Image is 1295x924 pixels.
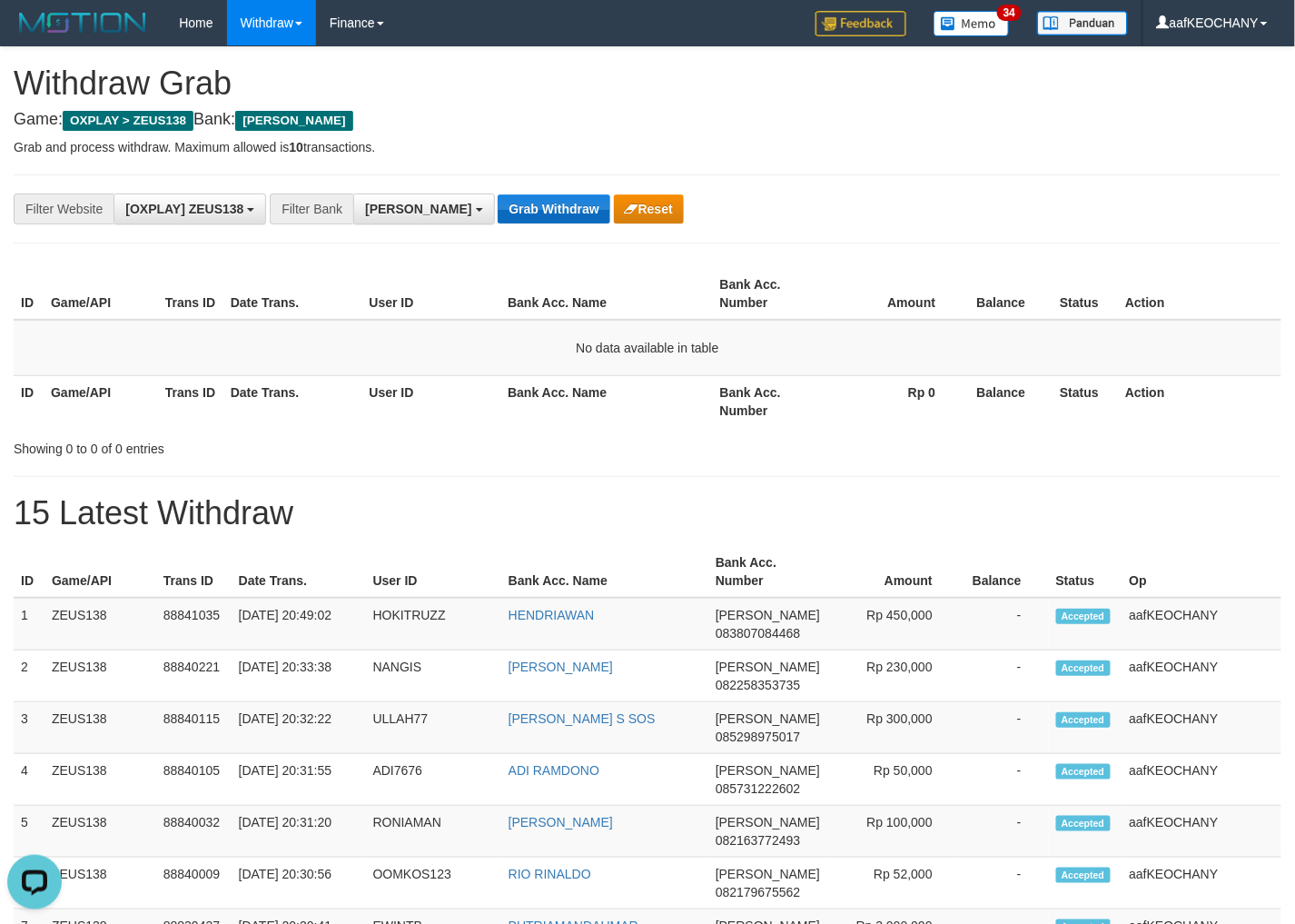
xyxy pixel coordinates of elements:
[44,598,156,651] td: ZEUS138
[44,754,156,806] td: ZEUS138
[365,202,471,216] span: [PERSON_NAME]
[960,806,1049,858] td: -
[500,375,712,427] th: Bank Acc. Name
[44,702,156,754] td: ZEUS138
[716,815,820,830] span: [PERSON_NAME]
[44,651,156,702] td: ZEUS138
[614,194,684,224] button: Reset
[362,375,501,427] th: User ID
[1049,546,1122,598] th: Status
[156,754,232,806] td: 88840105
[353,194,494,224] button: [PERSON_NAME]
[14,495,1281,532] h1: 15 Latest Withdraw
[362,268,501,320] th: User ID
[997,5,1022,21] span: 34
[14,111,1281,129] h4: Game: Bank:
[1122,858,1281,909] td: aafKEOCHANY
[156,651,232,702] td: 88840221
[816,11,906,36] img: Feedback.jpg
[1056,868,1111,883] span: Accepted
[960,546,1049,598] th: Balance
[156,806,232,858] td: 88840032
[232,858,366,909] td: [DATE] 20:30:56
[232,651,366,702] td: [DATE] 20:33:38
[716,626,800,641] span: Copy 083807084468 to clipboard
[44,858,156,909] td: ZEUS138
[934,11,1010,36] img: Button%20Memo.svg
[44,806,156,858] td: ZEUS138
[158,375,223,427] th: Trans ID
[1056,661,1111,676] span: Accepted
[1122,546,1281,598] th: Op
[1037,11,1128,35] img: panduan.png
[14,754,44,806] td: 4
[1122,651,1281,702] td: aafKEOCHANY
[289,140,303,154] strong: 10
[7,7,62,62] button: Open LiveChat chat widget
[960,754,1049,806] td: -
[14,598,44,651] td: 1
[14,65,1281,102] h1: Withdraw Grab
[1056,816,1111,831] span: Accepted
[14,194,114,224] div: Filter Website
[716,608,820,622] span: [PERSON_NAME]
[827,268,964,320] th: Amount
[232,546,366,598] th: Date Trans.
[827,375,964,427] th: Rp 0
[366,546,501,598] th: User ID
[223,268,362,320] th: Date Trans.
[158,268,223,320] th: Trans ID
[716,678,800,692] span: Copy 082258353735 to clipboard
[963,375,1053,427] th: Balance
[1056,764,1111,780] span: Accepted
[14,9,152,36] img: MOTION_logo.png
[14,268,44,320] th: ID
[716,763,820,778] span: [PERSON_NAME]
[156,702,232,754] td: 88840115
[14,138,1281,156] p: Grab and process withdraw. Maximum allowed is transactions.
[235,111,352,131] span: [PERSON_NAME]
[63,111,193,131] span: OXPLAY > ZEUS138
[708,546,827,598] th: Bank Acc. Number
[960,858,1049,909] td: -
[156,858,232,909] td: 88840009
[509,867,591,881] a: RIO RINALDO
[500,268,712,320] th: Bank Acc. Name
[716,781,800,796] span: Copy 085731222602 to clipboard
[1053,268,1118,320] th: Status
[44,268,158,320] th: Game/API
[827,702,960,754] td: Rp 300,000
[366,858,501,909] td: OOMKOS123
[716,885,800,899] span: Copy 082179675562 to clipboard
[716,867,820,881] span: [PERSON_NAME]
[366,651,501,702] td: NANGIS
[509,711,656,726] a: [PERSON_NAME] S SOS
[1118,268,1281,320] th: Action
[827,858,960,909] td: Rp 52,000
[960,598,1049,651] td: -
[1122,598,1281,651] td: aafKEOCHANY
[14,651,44,702] td: 2
[232,806,366,858] td: [DATE] 20:31:20
[498,194,609,224] button: Grab Withdraw
[713,375,827,427] th: Bank Acc. Number
[14,375,44,427] th: ID
[1056,712,1111,728] span: Accepted
[14,320,1281,376] td: No data available in table
[232,598,366,651] td: [DATE] 20:49:02
[716,833,800,848] span: Copy 082163772493 to clipboard
[509,660,613,674] a: [PERSON_NAME]
[44,375,158,427] th: Game/API
[14,806,44,858] td: 5
[232,754,366,806] td: [DATE] 20:31:55
[14,546,44,598] th: ID
[1053,375,1118,427] th: Status
[1056,609,1111,624] span: Accepted
[827,651,960,702] td: Rp 230,000
[156,546,232,598] th: Trans ID
[1118,375,1281,427] th: Action
[509,763,599,778] a: ADI RAMDONO
[366,754,501,806] td: ADI7676
[713,268,827,320] th: Bank Acc. Number
[366,702,501,754] td: ULLAH77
